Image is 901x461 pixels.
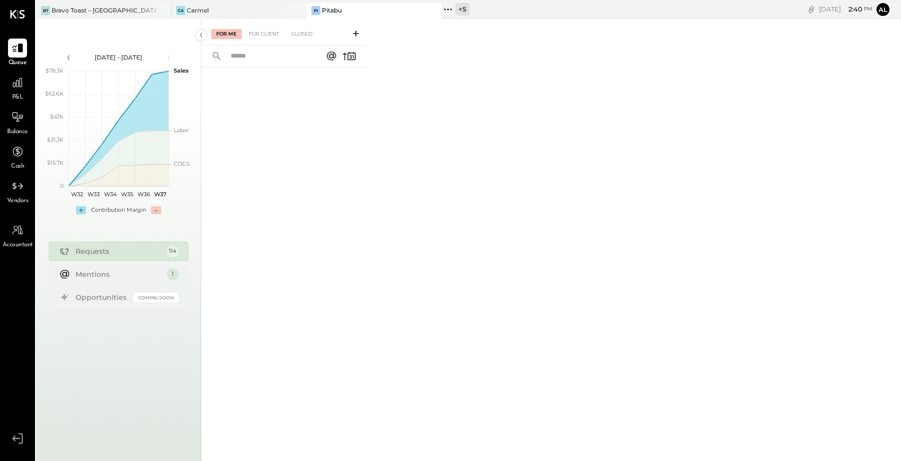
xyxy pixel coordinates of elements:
text: $47K [50,113,64,120]
div: Coming Soon [134,293,179,302]
div: Mentions [76,269,162,279]
div: [DATE] - [DATE] [76,53,161,62]
div: BT [41,6,50,15]
span: Cash [11,162,24,171]
text: W34 [104,191,117,198]
text: W32 [71,191,83,198]
span: Vendors [7,197,29,206]
div: For Client [244,29,284,39]
div: Carmel [187,6,209,15]
div: copy link [806,4,816,15]
text: COGS [174,160,190,167]
div: 1 [167,268,179,280]
text: W35 [121,191,133,198]
div: + [76,206,86,214]
div: Requests [76,246,162,256]
a: Queue [1,39,35,68]
text: $31.3K [47,136,64,143]
div: Bravo Toast – [GEOGRAPHIC_DATA] [52,6,156,15]
text: W36 [137,191,150,198]
div: Pitabu [322,6,342,15]
span: Accountant [3,241,33,250]
text: 0 [60,182,64,189]
span: P&L [12,93,24,102]
text: Sales [174,67,189,74]
button: Al [875,2,891,18]
div: 114 [167,245,179,257]
span: Queue [9,59,27,68]
text: W33 [88,191,100,198]
div: Ca [176,6,185,15]
text: $78.3K [46,67,64,74]
div: + 5 [456,3,470,16]
div: Closed [286,29,317,39]
text: W37 [154,191,166,198]
a: Vendors [1,177,35,206]
div: Contribution Margin [91,206,146,214]
div: For Me [211,29,242,39]
a: Cash [1,142,35,171]
div: Pi [311,6,320,15]
div: [DATE] [819,5,872,14]
a: P&L [1,73,35,102]
div: Opportunities [76,292,129,302]
text: $15.7K [47,159,64,166]
text: $62.6K [45,90,64,97]
span: Balance [7,128,28,137]
a: Balance [1,108,35,137]
div: - [151,206,161,214]
text: Labor [174,127,189,134]
a: Accountant [1,221,35,250]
